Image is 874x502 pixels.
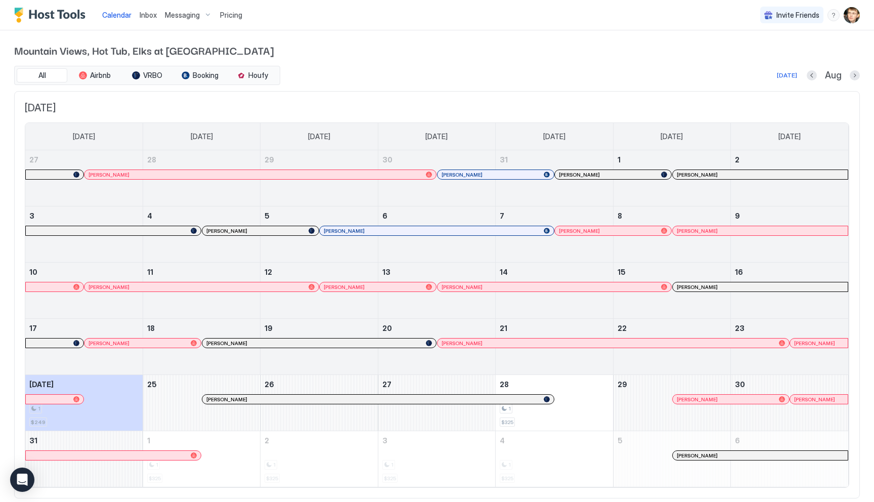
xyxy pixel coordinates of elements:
[206,396,550,403] div: [PERSON_NAME]
[559,172,667,178] div: [PERSON_NAME]
[508,405,511,412] span: 1
[29,268,37,276] span: 10
[731,206,848,225] a: August 9, 2025
[265,324,273,332] span: 19
[29,436,37,445] span: 31
[731,431,848,450] a: September 6, 2025
[260,206,377,225] a: August 5, 2025
[378,319,495,375] td: August 20, 2025
[382,436,387,445] span: 3
[661,132,683,141] span: [DATE]
[614,375,730,394] a: August 29, 2025
[677,228,844,234] div: [PERSON_NAME]
[220,11,242,20] span: Pricing
[89,172,432,178] div: [PERSON_NAME]
[378,150,495,206] td: July 30, 2025
[614,431,730,450] a: September 5, 2025
[206,396,247,403] span: [PERSON_NAME]
[260,206,378,263] td: August 5, 2025
[731,206,848,263] td: August 9, 2025
[191,132,213,141] span: [DATE]
[143,319,260,375] td: August 18, 2025
[496,375,613,394] a: August 28, 2025
[735,155,739,164] span: 2
[794,340,844,347] div: [PERSON_NAME]
[260,150,377,169] a: July 29, 2025
[500,324,507,332] span: 21
[25,319,143,375] td: August 17, 2025
[614,263,730,281] a: August 15, 2025
[677,228,718,234] span: [PERSON_NAME]
[378,206,495,225] a: August 6, 2025
[324,284,365,290] span: [PERSON_NAME]
[29,212,34,220] span: 3
[731,263,848,281] a: August 16, 2025
[794,396,835,403] span: [PERSON_NAME]
[735,324,745,332] span: 23
[89,172,129,178] span: [PERSON_NAME]
[677,284,718,290] span: [PERSON_NAME]
[496,431,613,487] td: September 4, 2025
[618,436,623,445] span: 5
[677,396,785,403] div: [PERSON_NAME]
[731,150,848,169] a: August 2, 2025
[442,172,483,178] span: [PERSON_NAME]
[613,150,730,206] td: August 1, 2025
[265,155,274,164] span: 29
[143,319,260,338] a: August 18, 2025
[496,206,613,263] td: August 7, 2025
[768,123,811,150] a: Saturday
[378,375,495,431] td: August 27, 2025
[500,380,509,389] span: 28
[308,132,330,141] span: [DATE]
[206,228,315,234] div: [PERSON_NAME]
[143,263,260,319] td: August 11, 2025
[31,419,46,426] span: $249
[650,123,693,150] a: Friday
[496,431,613,450] a: September 4, 2025
[265,212,270,220] span: 5
[206,228,247,234] span: [PERSON_NAME]
[324,228,365,234] span: [PERSON_NAME]
[500,155,508,164] span: 31
[807,70,817,80] button: Previous month
[14,8,90,23] div: Host Tools Logo
[143,150,260,169] a: July 28, 2025
[265,268,272,276] span: 12
[618,212,622,220] span: 8
[227,68,278,82] button: Houfy
[827,9,840,21] div: menu
[193,71,219,80] span: Booking
[260,375,378,431] td: August 26, 2025
[559,228,600,234] span: [PERSON_NAME]
[25,206,143,225] a: August 3, 2025
[147,155,156,164] span: 28
[298,123,340,150] a: Tuesday
[206,340,432,347] div: [PERSON_NAME]
[613,263,730,319] td: August 15, 2025
[496,150,613,169] a: July 31, 2025
[140,11,157,19] span: Inbox
[677,452,718,459] span: [PERSON_NAME]
[206,340,247,347] span: [PERSON_NAME]
[25,263,143,319] td: August 10, 2025
[89,284,129,290] span: [PERSON_NAME]
[677,172,844,178] div: [PERSON_NAME]
[778,132,801,141] span: [DATE]
[25,150,143,206] td: July 27, 2025
[382,268,390,276] span: 13
[38,71,46,80] span: All
[382,324,392,332] span: 20
[543,132,565,141] span: [DATE]
[260,150,378,206] td: July 29, 2025
[618,268,626,276] span: 15
[147,268,153,276] span: 11
[415,123,458,150] a: Wednesday
[324,284,432,290] div: [PERSON_NAME]
[442,340,483,347] span: [PERSON_NAME]
[735,380,745,389] span: 30
[143,431,260,450] a: September 1, 2025
[73,132,95,141] span: [DATE]
[442,172,550,178] div: [PERSON_NAME]
[735,268,743,276] span: 16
